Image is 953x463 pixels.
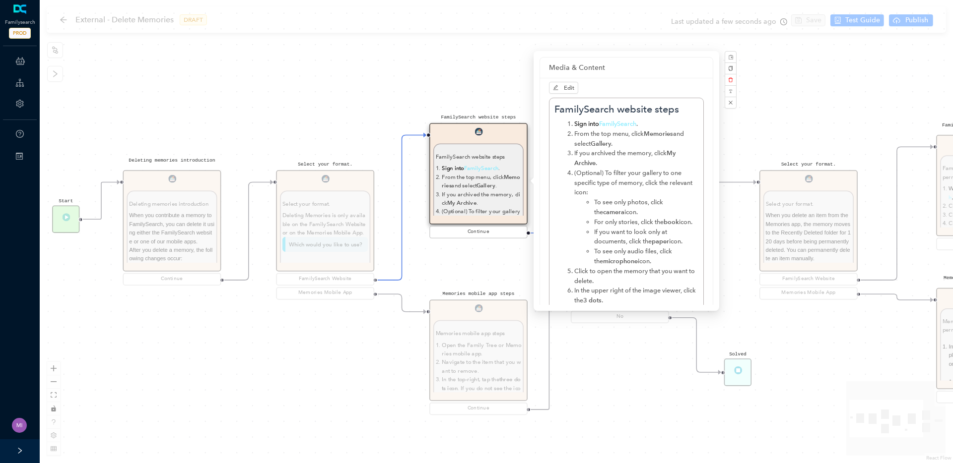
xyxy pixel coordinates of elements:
g: Edge from reactflownode_373a9d17-3e48-47a2-a589-66f3c639639d to reactflownode_76a13482-9207-4e09-... [83,174,120,227]
span: PROD [9,28,31,39]
li: From the top menu, click and select . [574,129,698,149]
li: . [574,119,698,129]
span: Memories [644,130,673,137]
div: Select your format.GuideSelect your format.When you delete an item from the Memories app, the mem... [759,170,858,301]
span: edit [553,85,559,91]
p: FamilySearch website steps [436,152,522,161]
div: StartTrigger [52,206,79,233]
g: Edge from reactflownode_76a13482-9207-4e09-b774-1241e8581d54 to reactflownode_7406b311-33d2-4621-... [224,174,273,288]
span: setting [16,100,24,108]
div: FamilySearch website stepsGuideFamilySearch website stepsSign intoFamilySearch.From the top menu,... [429,123,528,240]
div: SolvedSolved [724,358,751,386]
li: If you want to look only at documents, click the icon. [594,227,698,247]
span: Gallery [476,182,495,189]
a: FamilySearch [464,165,499,172]
g: Edge from reactflownode_f19ea953-4e16-4172-9252-171c0a1b55db to reactflownode_b1458d9c-77fb-48c5-... [672,174,756,312]
li: (Optional) To filter your gallery to one specific type of memory, click the relevant icon: [442,207,521,311]
li: If you archived the memory, click . [442,190,521,207]
pre: Memories mobile app steps [442,290,514,298]
span: My Archive [447,199,476,206]
span: paper [652,237,669,245]
span: camera [603,208,624,216]
li: To see only photos, click the icon. [594,197,698,217]
li: If you archived the memory, click . [574,148,698,168]
g: Edge from reactflownode_7406b311-33d2-4621-bac9-1de9ab08c30b to reactflownode_6262a1bd-046d-4fdc-... [377,286,426,319]
span: book [664,218,679,226]
li: Click to open the memory that you want to delete. [574,266,698,286]
div: Memories mobile app stepsGuideMemories mobile app stepsOpen the Family Tree or Memories mobile ap... [429,300,528,417]
pre: Deleting memories introduction [123,159,221,164]
pre: Select your format. [781,161,836,168]
span: Edit [564,84,574,91]
li: From the top menu, click and select . [442,173,521,190]
span: Sign into [442,165,464,172]
button: editEdit [549,82,578,94]
div: Deleting memories introductionGuideDeleting memories introductionWhen you contribute a memory to ... [123,170,221,287]
li: For only stories, click the icon. [594,217,698,227]
span: Gallery [591,140,611,147]
h5: FamilySearch website steps [554,103,698,115]
pre: FamilySearch website steps [441,114,516,121]
div: Select your format.GuideSelect your format.Deleting Memories is only available on the FamilySearc... [276,170,374,301]
a: FamilySearch [599,120,636,127]
pre: Select your format. [298,161,352,168]
li: (Optional) To filter your gallery to one specific type of memory, click the relevant icon: [574,168,698,266]
li: In the upper right of the image viewer, click the . [574,286,698,305]
span: Sign into [574,120,599,127]
img: 436b26eefb3d7b6a30ca334c05a043df [12,418,27,433]
span: Memories [442,174,520,189]
span: microphone [603,257,638,265]
pre: Start [59,198,73,205]
div: Results of deleting a memoryGuideResults of deleting a memoryResultsWhen you delete a memory, it ... [571,194,669,325]
g: Edge from reactflownode_f19ea953-4e16-4172-9252-171c0a1b55db to reactflownode_1965033b-aa65-4b7c-... [672,310,721,380]
div: Media & Content [549,62,704,73]
g: Edge from reactflownode_7406b311-33d2-4621-bac9-1de9ab08c30b to reactflownode_dc864ff4-d9c7-4908-... [377,127,426,288]
span: 3 dots [583,296,602,304]
li: To see only audio files, click the icon. [594,246,698,266]
g: Edge from reactflownode_b1458d9c-77fb-48c5-b647-c5964db8c7d2 to reactflownode_21704b88-51e8-4039-... [861,286,933,307]
div: Continue [432,228,525,236]
g: Edge from reactflownode_b1458d9c-77fb-48c5-b647-c5964db8c7d2 to reactflownode_fdc3ef8a-e5d8-44d0-... [861,139,933,288]
li: . [442,164,521,173]
span: question-circle [16,130,24,138]
pre: Solved [729,350,747,358]
img: Guide [475,128,482,136]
